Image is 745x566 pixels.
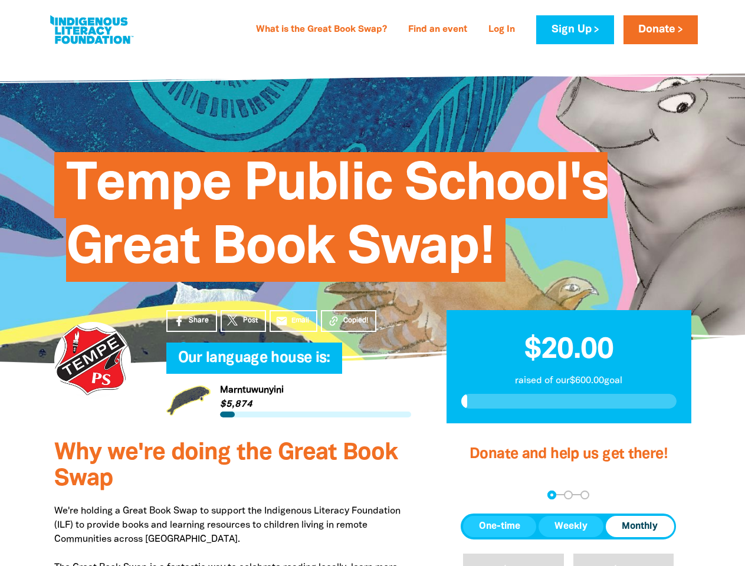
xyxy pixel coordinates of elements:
[461,374,677,388] p: raised of our $600.00 goal
[243,315,258,326] span: Post
[54,442,398,490] span: Why we're doing the Great Book Swap
[481,21,522,40] a: Log In
[536,15,613,44] a: Sign Up
[470,447,668,461] span: Donate and help us get there!
[461,514,676,539] div: Donation frequency
[321,310,376,332] button: Copied!
[622,519,658,534] span: Monthly
[178,351,330,374] span: Our language house is:
[524,337,613,364] span: $20.00
[580,491,589,499] button: Navigate to step 3 of 3 to enter your payment details
[249,21,394,40] a: What is the Great Book Swap?
[66,161,608,282] span: Tempe Public School's Great Book Swap!
[291,315,309,326] span: Email
[554,519,588,534] span: Weekly
[564,491,573,499] button: Navigate to step 2 of 3 to enter your details
[547,491,556,499] button: Navigate to step 1 of 3 to enter your donation amount
[189,315,209,326] span: Share
[479,519,520,534] span: One-time
[539,516,603,537] button: Weekly
[221,310,266,332] a: Post
[401,21,474,40] a: Find an event
[343,315,368,326] span: Copied!
[275,315,288,327] i: email
[606,516,674,537] button: Monthly
[623,15,698,44] a: Donate
[463,516,536,537] button: One-time
[270,310,318,332] a: emailEmail
[166,310,217,332] a: Share
[166,362,411,369] h6: My Team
